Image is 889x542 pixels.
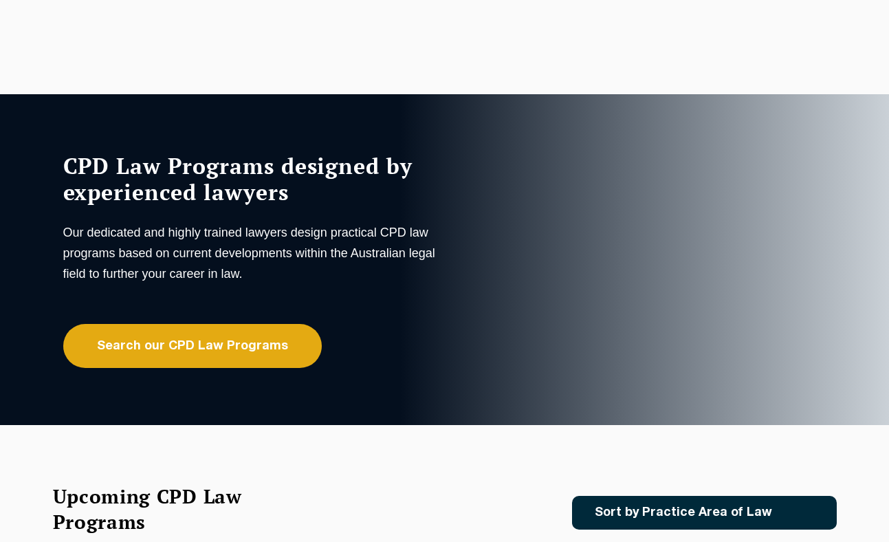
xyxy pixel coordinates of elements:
[63,153,441,205] h1: CPD Law Programs designed by experienced lawyers
[63,324,322,368] a: Search our CPD Law Programs
[63,222,441,284] p: Our dedicated and highly trained lawyers design practical CPD law programs based on current devel...
[572,496,837,530] a: Sort by Practice Area of Law
[794,507,810,519] img: Icon
[53,484,276,534] h2: Upcoming CPD Law Programs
